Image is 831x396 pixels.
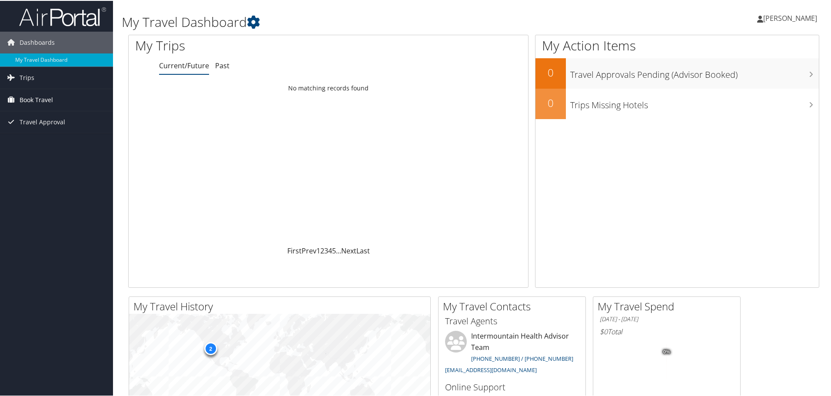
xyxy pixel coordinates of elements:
[215,60,229,70] a: Past
[445,314,579,326] h3: Travel Agents
[159,60,209,70] a: Current/Future
[600,314,734,323] h6: [DATE] - [DATE]
[20,110,65,132] span: Travel Approval
[763,13,817,22] span: [PERSON_NAME]
[302,245,316,255] a: Prev
[757,4,826,30] a: [PERSON_NAME]
[598,298,740,313] h2: My Travel Spend
[535,95,566,110] h2: 0
[341,245,356,255] a: Next
[320,245,324,255] a: 2
[287,245,302,255] a: First
[600,326,734,336] h6: Total
[332,245,336,255] a: 5
[535,88,819,118] a: 0Trips Missing Hotels
[443,298,585,313] h2: My Travel Contacts
[316,245,320,255] a: 1
[441,330,583,376] li: Intermountain Health Advisor Team
[19,6,106,26] img: airportal-logo.png
[133,298,430,313] h2: My Travel History
[356,245,370,255] a: Last
[471,354,573,362] a: [PHONE_NUMBER] / [PHONE_NUMBER]
[570,94,819,110] h3: Trips Missing Hotels
[663,349,670,354] tspan: 0%
[122,12,591,30] h1: My Travel Dashboard
[535,57,819,88] a: 0Travel Approvals Pending (Advisor Booked)
[129,80,528,95] td: No matching records found
[445,365,537,373] a: [EMAIL_ADDRESS][DOMAIN_NAME]
[20,88,53,110] span: Book Travel
[204,341,217,354] div: 2
[336,245,341,255] span: …
[324,245,328,255] a: 3
[535,36,819,54] h1: My Action Items
[570,63,819,80] h3: Travel Approvals Pending (Advisor Booked)
[135,36,355,54] h1: My Trips
[535,64,566,79] h2: 0
[445,380,579,393] h3: Online Support
[600,326,608,336] span: $0
[328,245,332,255] a: 4
[20,31,55,53] span: Dashboards
[20,66,34,88] span: Trips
